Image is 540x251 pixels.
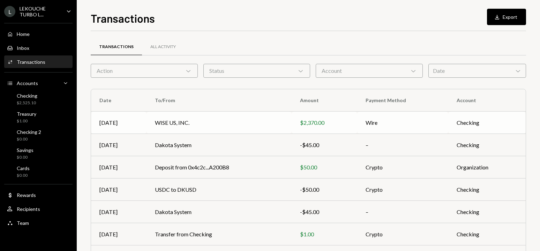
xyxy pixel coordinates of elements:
div: [DATE] [99,185,138,194]
div: [DATE] [99,208,138,216]
th: To/From [147,89,292,112]
div: Transactions [17,59,45,65]
a: Home [4,28,73,40]
td: Checking [448,112,526,134]
div: Checking 2 [17,129,41,135]
button: Export [487,9,526,25]
div: Transactions [99,44,134,50]
div: Action [91,64,198,78]
td: Dakota System [147,134,292,156]
div: Checking [17,93,37,99]
div: Status [203,64,310,78]
div: $2,525.10 [17,100,37,106]
a: Rewards [4,189,73,201]
div: Recipients [17,206,40,212]
div: Inbox [17,45,29,51]
td: WISE US, INC. [147,112,292,134]
div: $0.00 [17,154,33,160]
a: Checking$2,525.10 [4,91,73,107]
div: Accounts [17,80,38,86]
a: Accounts [4,77,73,89]
td: Checking [448,223,526,245]
a: Transactions [4,55,73,68]
div: All Activity [150,44,176,50]
div: [DATE] [99,119,138,127]
div: $50.00 [300,163,349,172]
th: Amount [292,89,357,112]
div: Date [428,64,526,78]
a: Inbox [4,41,73,54]
div: -$45.00 [300,208,349,216]
a: All Activity [142,38,184,56]
td: – [357,134,448,156]
a: Team [4,216,73,229]
div: [DATE] [99,230,138,238]
div: $0.00 [17,136,41,142]
td: Checking [448,178,526,201]
div: Account [316,64,423,78]
div: L [4,6,15,17]
a: Recipients [4,203,73,215]
td: Dakota System [147,201,292,223]
div: -$45.00 [300,141,349,149]
div: Savings [17,147,33,153]
a: Savings$0.00 [4,145,73,162]
div: Cards [17,165,30,171]
td: Crypto [357,156,448,178]
div: Team [17,220,29,226]
a: Transactions [91,38,142,56]
td: Crypto [357,223,448,245]
a: Checking 2$0.00 [4,127,73,144]
a: Cards$0.00 [4,163,73,180]
td: Transfer from Checking [147,223,292,245]
div: Rewards [17,192,36,198]
td: – [357,201,448,223]
div: -$50.00 [300,185,349,194]
div: Home [17,31,30,37]
th: Account [448,89,526,112]
div: [DATE] [99,163,138,172]
a: Treasury$1.00 [4,109,73,125]
td: USDC to DKUSD [147,178,292,201]
div: $1.00 [300,230,349,238]
td: Wire [357,112,448,134]
th: Payment Method [357,89,448,112]
h1: Transactions [91,11,155,25]
div: Treasury [17,111,36,117]
td: Crypto [357,178,448,201]
td: Checking [448,201,526,223]
div: $0.00 [17,173,30,178]
div: $2,370.00 [300,119,349,127]
td: Checking [448,134,526,156]
div: [DATE] [99,141,138,149]
th: Date [91,89,147,112]
td: Organization [448,156,526,178]
div: $1.00 [17,118,36,124]
td: Deposit from 0x4c2c...A200B8 [147,156,292,178]
div: LEKOUCHE TURBO L... [20,6,61,17]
